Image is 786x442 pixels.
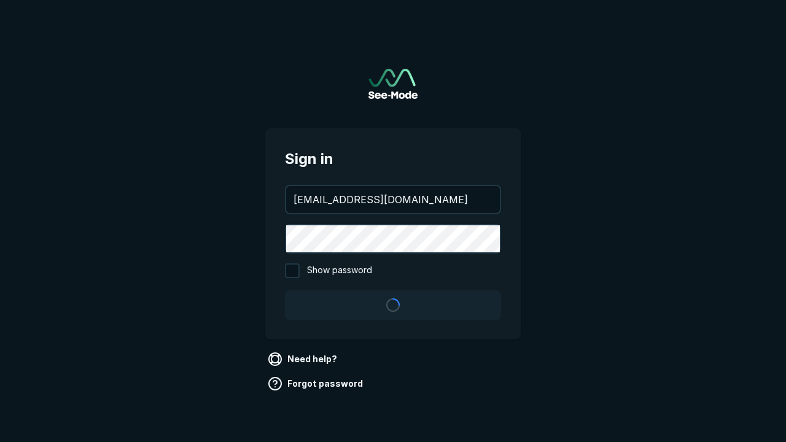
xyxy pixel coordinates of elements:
a: Go to sign in [368,69,418,99]
span: Sign in [285,148,501,170]
span: Show password [307,263,372,278]
a: Need help? [265,349,342,369]
input: your@email.com [286,186,500,213]
a: Forgot password [265,374,368,394]
img: See-Mode Logo [368,69,418,99]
